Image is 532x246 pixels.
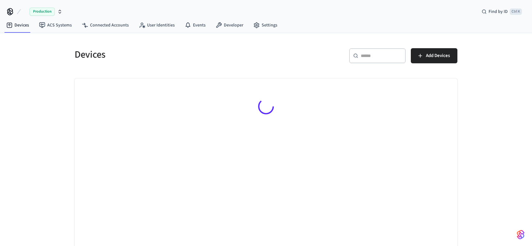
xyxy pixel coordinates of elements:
[489,9,508,15] span: Find by ID
[477,6,527,17] div: Find by IDCtrl K
[180,20,211,31] a: Events
[211,20,248,31] a: Developer
[34,20,77,31] a: ACS Systems
[517,230,524,240] img: SeamLogoGradient.69752ec5.svg
[248,20,282,31] a: Settings
[30,8,55,16] span: Production
[75,48,262,61] h5: Devices
[1,20,34,31] a: Devices
[426,52,450,60] span: Add Devices
[411,48,457,63] button: Add Devices
[510,9,522,15] span: Ctrl K
[134,20,180,31] a: User Identities
[77,20,134,31] a: Connected Accounts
